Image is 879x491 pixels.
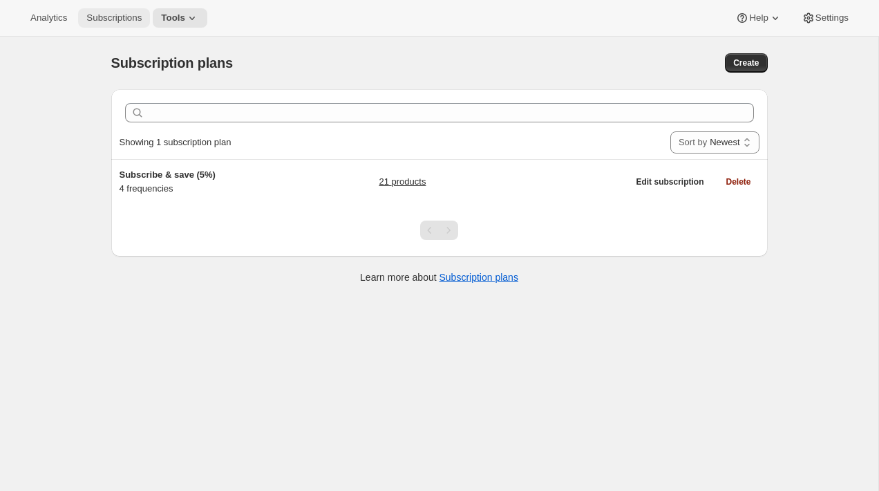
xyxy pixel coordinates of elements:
[22,8,75,28] button: Analytics
[111,55,233,71] span: Subscription plans
[120,169,216,180] span: Subscribe & save (5%)
[161,12,185,24] span: Tools
[439,272,518,283] a: Subscription plans
[30,12,67,24] span: Analytics
[78,8,150,28] button: Subscriptions
[815,12,849,24] span: Settings
[717,172,759,192] button: Delete
[636,176,703,187] span: Edit subscription
[627,172,712,192] button: Edit subscription
[86,12,142,24] span: Subscriptions
[793,8,857,28] button: Settings
[420,221,458,240] nav: Pagination
[749,12,768,24] span: Help
[153,8,207,28] button: Tools
[120,168,292,196] div: 4 frequencies
[725,53,767,73] button: Create
[360,270,518,284] p: Learn more about
[726,176,750,187] span: Delete
[379,175,426,189] a: 21 products
[727,8,790,28] button: Help
[733,57,759,68] span: Create
[120,137,231,147] span: Showing 1 subscription plan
